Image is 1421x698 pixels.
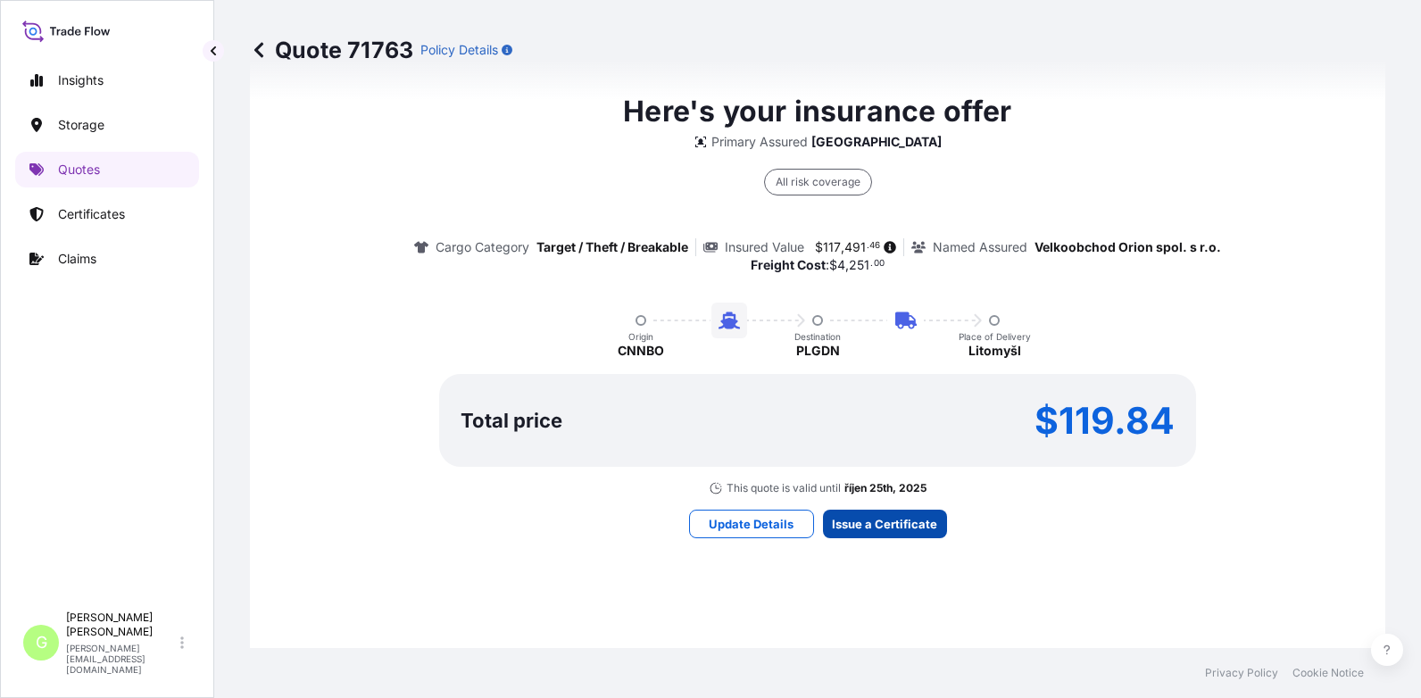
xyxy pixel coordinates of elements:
span: 251 [849,259,869,271]
a: Insights [15,62,199,98]
p: Total price [461,411,562,429]
p: Update Details [709,515,794,533]
p: Policy Details [420,41,498,59]
p: Cargo Category [436,238,529,256]
b: Freight Cost [751,257,826,272]
p: Insured Value [725,238,804,256]
a: Claims [15,241,199,277]
p: $119.84 [1035,406,1175,435]
span: , [841,241,844,253]
p: Destination [794,331,841,342]
p: Target / Theft / Breakable [536,238,688,256]
span: $ [829,259,837,271]
span: $ [815,241,823,253]
p: Place of Delivery [959,331,1031,342]
span: 4 [837,259,845,271]
p: PLGDN [796,342,840,360]
p: [PERSON_NAME] [PERSON_NAME] [66,611,177,639]
p: Litomyšl [968,342,1021,360]
p: This quote is valid until [727,481,841,495]
a: Privacy Policy [1205,666,1278,680]
p: [GEOGRAPHIC_DATA] [811,133,942,151]
p: Insights [58,71,104,89]
button: Update Details [689,510,814,538]
span: 491 [844,241,866,253]
p: Issue a Certificate [832,515,937,533]
a: Cookie Notice [1292,666,1364,680]
p: Primary Assured [711,133,808,151]
div: All risk coverage [764,169,872,195]
span: 46 [869,243,880,249]
span: . [867,243,869,249]
p: Quote 71763 [250,36,413,64]
p: Velkoobchod Orion spol. s r.o. [1035,238,1221,256]
span: , [845,259,849,271]
p: Origin [628,331,653,342]
span: 117 [823,241,841,253]
p: říjen 25th, 2025 [844,481,927,495]
p: Claims [58,250,96,268]
p: Named Assured [933,238,1027,256]
p: Here's your insurance offer [623,90,1011,133]
a: Storage [15,107,199,143]
span: G [36,634,47,652]
button: Issue a Certificate [823,510,947,538]
p: [PERSON_NAME][EMAIL_ADDRESS][DOMAIN_NAME] [66,643,177,675]
p: : [751,256,885,274]
a: Quotes [15,152,199,187]
p: Certificates [58,205,125,223]
a: Certificates [15,196,199,232]
p: Quotes [58,161,100,179]
p: CNNBO [618,342,664,360]
span: . [870,261,873,267]
span: 00 [874,261,885,267]
p: Storage [58,116,104,134]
